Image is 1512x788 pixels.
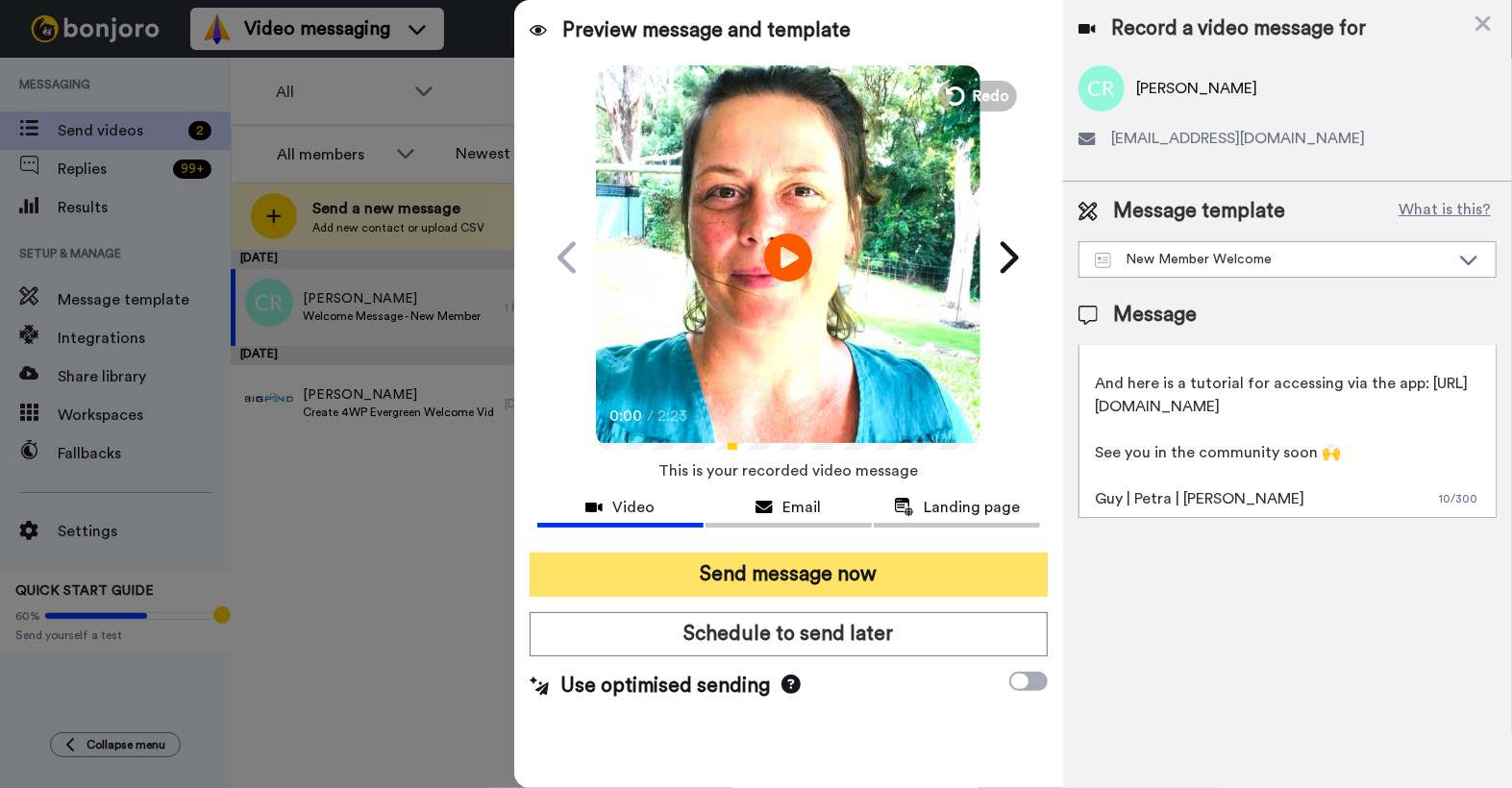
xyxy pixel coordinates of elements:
[1095,250,1450,269] div: New Member Welcome
[1113,301,1197,330] span: Message
[1095,253,1111,268] img: Message-temps.svg
[782,496,821,519] span: Email
[612,496,655,519] span: Video
[658,450,918,492] span: This is your recorded video message
[530,612,1048,656] button: Schedule to send later
[924,496,1020,519] span: Landing page
[560,672,770,701] span: Use optimised sending
[1078,345,1497,518] textarea: Hi {first_name|there}, Welcome! We are so happy you are here. 🌟 The button below is a tutorial on...
[609,405,643,428] span: 0:00
[1393,197,1497,226] button: What is this?
[1113,197,1285,226] span: Message template
[657,405,691,428] span: 2:23
[647,405,654,428] span: /
[1111,127,1365,150] span: [EMAIL_ADDRESS][DOMAIN_NAME]
[530,553,1048,597] button: Send message now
